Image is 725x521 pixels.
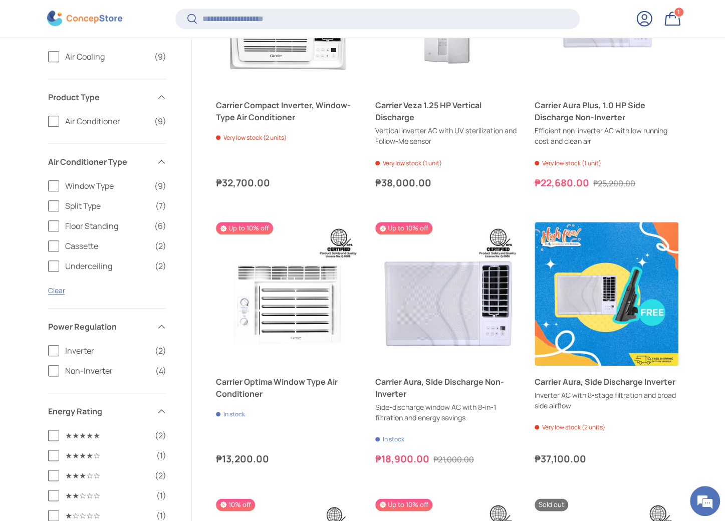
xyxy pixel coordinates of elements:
span: Sold out [535,498,568,511]
a: Clear [48,286,65,295]
span: Underceiling [65,260,149,272]
summary: Power Regulation [48,309,166,345]
summary: Air Conditioner Type [48,144,166,180]
span: ★★★☆☆ [65,469,149,481]
span: 10% off [216,498,255,511]
span: Split Type [65,200,149,212]
span: (4) [155,365,166,377]
span: (2) [155,260,166,272]
span: (6) [154,220,166,232]
a: Carrier Aura, Side Discharge Non-Inverter [375,222,519,365]
a: Carrier Aura, Side Discharge Inverter [535,376,678,388]
span: (9) [154,115,166,127]
span: (9) [154,51,166,63]
div: Minimize live chat window [164,5,188,29]
span: Product Type [48,91,150,103]
span: ★★★★☆ [65,449,150,461]
span: (1) [156,449,166,461]
a: Carrier Optima Window Type Air Conditioner [216,222,359,365]
span: ★★★★★ [65,429,149,441]
span: (7) [155,200,166,212]
span: (1) [156,489,166,501]
em: Submit [147,309,182,322]
span: (2) [155,240,166,252]
a: Carrier Aura Plus, 1.0 HP Side Discharge Non-Inverter [535,99,678,123]
span: Up to 10% off [375,222,432,234]
span: Power Regulation [48,321,150,333]
span: Floor Standing [65,220,148,232]
span: 1 [677,9,680,16]
span: Up to 10% off [216,222,273,234]
span: (2) [155,469,166,481]
summary: Energy Rating [48,393,166,429]
a: Carrier Optima Window Type Air Conditioner [216,376,359,400]
summary: Product Type [48,79,166,115]
span: Window Type [65,180,148,192]
span: Non-Inverter [65,365,149,377]
a: Carrier Veza 1.25 HP Vertical Discharge [375,99,519,123]
span: Air Cooling [65,51,148,63]
span: ★★☆☆☆ [65,489,150,501]
div: Leave a message [52,56,168,69]
span: Cassette [65,240,149,252]
span: We are offline. Please leave us a message. [21,126,175,227]
img: ConcepStore [47,11,122,27]
span: Air Conditioner [65,115,148,127]
span: (9) [154,180,166,192]
span: (2) [155,345,166,357]
span: (2) [155,429,166,441]
a: Carrier Aura, Side Discharge Non-Inverter [375,376,519,400]
span: Up to 10% off [375,498,432,511]
a: Carrier Aura, Side Discharge Inverter [535,222,678,365]
span: Air Conditioner Type [48,156,150,168]
span: Inverter [65,345,149,357]
textarea: Type your message and click 'Submit' [5,274,191,309]
span: Energy Rating [48,405,150,417]
a: Carrier Compact Inverter, Window-Type Air Conditioner [216,99,359,123]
